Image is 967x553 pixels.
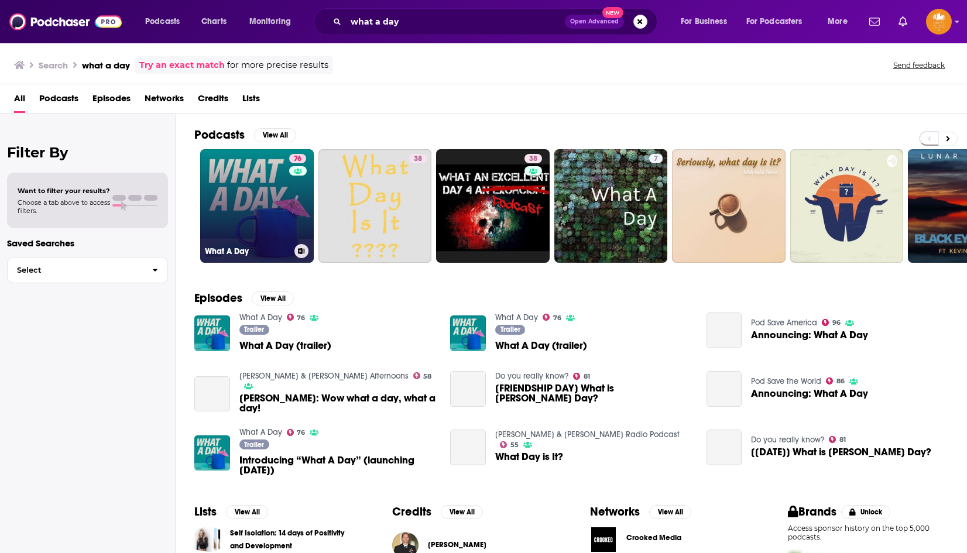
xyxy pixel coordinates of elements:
[441,505,483,519] button: View All
[239,427,282,437] a: What A Day
[227,59,328,72] span: for more precise results
[287,429,306,436] a: 76
[194,435,230,471] img: Introducing “What A Day” (launching Monday, October 28th)
[226,505,268,519] button: View All
[626,533,681,542] span: Crooked Media
[788,504,836,519] h2: Brands
[194,504,268,519] a: ListsView All
[565,15,624,29] button: Open AdvancedNew
[9,11,122,33] img: Podchaser - Follow, Share and Rate Podcasts
[14,89,25,113] a: All
[194,526,221,552] a: Self Isolation: 14 days of Positivity and Development
[707,371,742,407] a: Announcing: What A Day
[926,9,952,35] button: Show profile menu
[926,9,952,35] img: User Profile
[788,524,948,541] p: Access sponsor history on the top 5,000 podcasts.
[244,326,264,333] span: Trailer
[590,526,750,553] a: Crooked Media logoCrooked Media
[751,389,868,399] a: Announcing: What A Day
[894,12,912,32] a: Show notifications dropdown
[145,13,180,30] span: Podcasts
[194,504,217,519] h2: Lists
[590,526,617,553] img: Crooked Media logo
[649,154,663,163] a: 7
[554,149,668,263] a: 7
[194,291,242,305] h2: Episodes
[239,455,437,475] span: Introducing “What A Day” (launching [DATE])
[822,319,841,326] a: 96
[287,314,306,321] a: 76
[244,441,264,448] span: Trailer
[7,257,168,283] button: Select
[8,266,143,274] span: Select
[194,315,230,351] img: What A Day (trailer)
[751,376,821,386] a: Pod Save the World
[230,527,355,552] a: Self Isolation: 14 days of Positivity and Development
[751,330,868,340] span: Announcing: What A Day
[828,13,848,30] span: More
[194,12,234,31] a: Charts
[839,437,846,442] span: 81
[495,312,538,322] a: What A Day
[450,315,486,351] img: What A Day (trailer)
[414,153,422,165] span: 38
[318,149,432,263] a: 38
[832,320,841,325] span: 96
[654,153,658,165] span: 7
[200,149,314,263] a: 76What A Day
[39,60,68,71] h3: Search
[450,371,486,407] a: [FRIENDSHIP DAY] What is Galentine's Day?
[392,504,483,519] a: CreditsView All
[926,9,952,35] span: Logged in as ShreveWilliams
[553,315,561,321] span: 76
[529,153,537,165] span: 38
[239,393,437,413] span: [PERSON_NAME]: Wow what a day, what a day!
[241,12,306,31] button: open menu
[495,452,563,462] a: What Day is It?
[428,540,486,549] a: Mike Day
[751,447,931,457] a: [VALENTINE'S DAY] What is Galentine's Day?
[297,430,305,435] span: 76
[145,89,184,113] span: Networks
[836,379,845,384] span: 86
[602,7,623,18] span: New
[297,315,305,321] span: 76
[325,8,668,35] div: Search podcasts, credits, & more...
[239,312,282,322] a: What A Day
[39,89,78,113] a: Podcasts
[584,374,590,379] span: 81
[751,318,817,328] a: Pod Save America
[436,149,550,263] a: 38
[681,13,727,30] span: For Business
[590,504,691,519] a: NetworksView All
[82,60,130,71] h3: what a day
[495,341,587,351] a: What A Day (trailer)
[194,128,245,142] h2: Podcasts
[500,441,519,448] a: 55
[392,504,431,519] h2: Credits
[524,154,542,163] a: 38
[495,430,680,439] a: Jon & Chantel Radio Podcast
[746,13,803,30] span: For Podcasters
[890,60,948,70] button: Send feedback
[254,128,296,142] button: View All
[649,505,691,519] button: View All
[841,505,891,519] button: Unlock
[413,372,432,379] a: 58
[201,13,227,30] span: Charts
[205,246,290,256] h3: What A Day
[294,153,301,165] span: 76
[242,89,260,113] a: Lists
[346,12,565,31] input: Search podcasts, credits, & more...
